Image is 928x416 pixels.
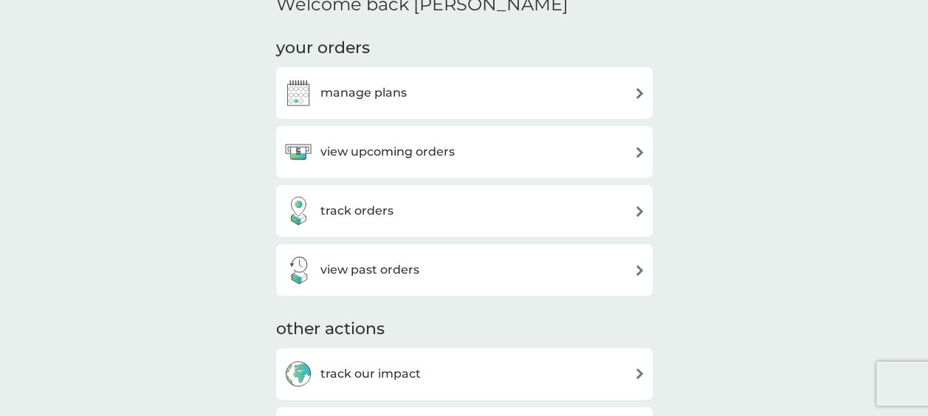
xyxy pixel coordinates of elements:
[634,206,645,217] img: arrow right
[276,318,385,341] h3: other actions
[634,265,645,276] img: arrow right
[320,201,393,221] h3: track orders
[276,37,370,60] h3: your orders
[320,260,419,280] h3: view past orders
[634,368,645,379] img: arrow right
[320,83,407,103] h3: manage plans
[320,142,455,162] h3: view upcoming orders
[634,147,645,158] img: arrow right
[634,88,645,99] img: arrow right
[320,364,421,384] h3: track our impact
